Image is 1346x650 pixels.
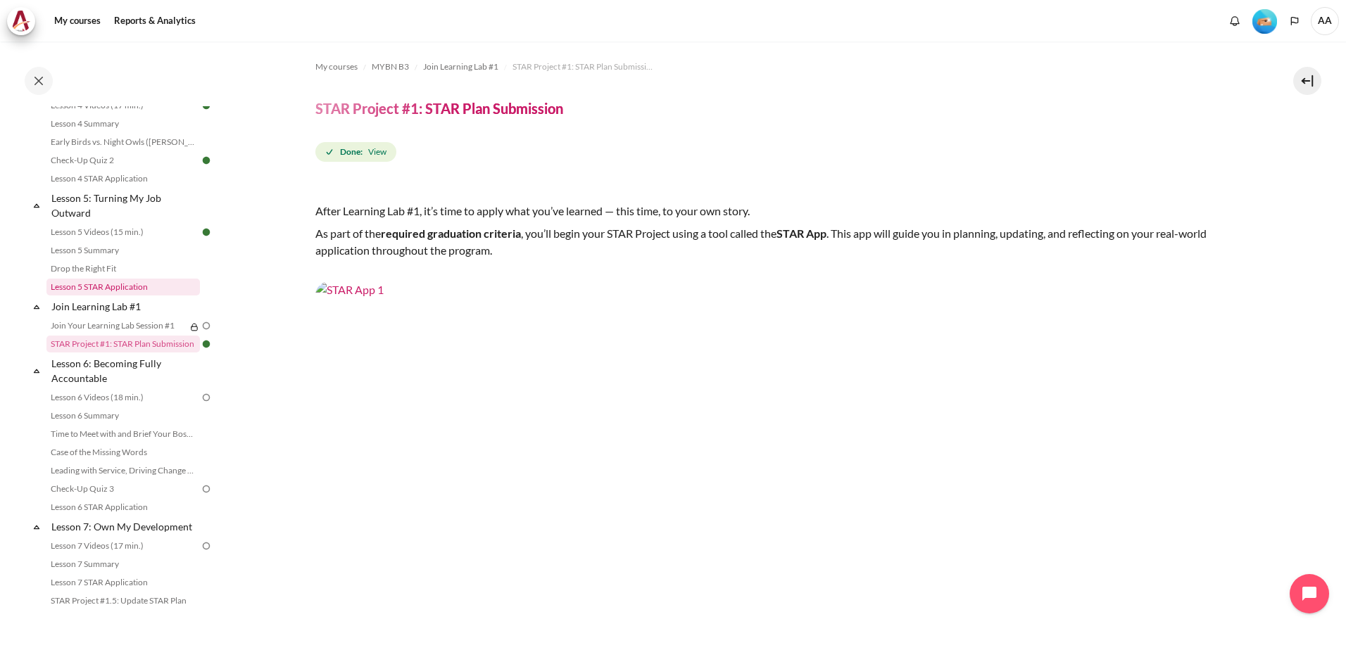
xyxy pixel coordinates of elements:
[776,227,826,240] strong: STAR App
[315,225,1246,259] p: As part of the , you’ll begin your STAR Project using a tool called the . This app will guide you...
[46,260,200,277] a: Drop the Right Fit
[315,139,399,165] div: Completion requirements for STAR Project #1: STAR Plan Submission
[423,58,498,75] a: Join Learning Lab #1
[46,444,200,461] a: Case of the Missing Words
[200,226,213,238] img: Done
[200,483,213,495] img: To do
[340,146,363,158] strong: Done:
[49,517,200,536] a: Lesson 7: Own My Development
[372,58,409,75] a: MYBN B3
[372,60,409,73] span: MYBN B3
[46,279,200,295] a: Lesson 5 STAR Application
[1252,9,1277,34] img: Level #2
[46,574,200,591] a: Lesson 7 STAR Application
[46,317,186,334] a: Join Your Learning Lab Session #1
[315,203,1246,219] p: After Learning Lab #1, it’s time to apply what you’ve learned — this time, to your own story.
[200,319,213,332] img: To do
[368,146,386,158] span: View
[49,297,200,316] a: Join Learning Lab #1
[30,300,44,314] span: Collapse
[512,58,653,75] a: STAR Project #1: STAR Plan Submission
[46,242,200,259] a: Lesson 5 Summary
[46,115,200,132] a: Lesson 4 Summary
[30,364,44,378] span: Collapse
[30,520,44,534] span: Collapse
[46,407,200,424] a: Lesson 6 Summary
[46,426,200,442] a: Time to Meet with and Brief Your Boss #1
[315,99,563,117] h4: STAR Project #1: STAR Plan Submission
[512,60,653,73] span: STAR Project #1: STAR Plan Submission
[11,11,31,32] img: Architeck
[46,462,200,479] a: Leading with Service, Driving Change (Pucknalin's Story)
[381,227,521,240] strong: required graduation criteria
[423,60,498,73] span: Join Learning Lab #1
[46,134,200,151] a: Early Birds vs. Night Owls ([PERSON_NAME]'s Story)
[7,7,42,35] a: Architeck Architeck
[30,198,44,212] span: Collapse
[46,556,200,573] a: Lesson 7 Summary
[1252,8,1277,34] div: Level #2
[46,480,200,497] a: Check-Up Quiz 3
[49,354,200,388] a: Lesson 6: Becoming Fully Accountable
[49,189,200,222] a: Lesson 5: Turning My Job Outward
[315,60,358,73] span: My courses
[200,338,213,350] img: Done
[46,592,200,609] a: STAR Project #1.5: Update STAR Plan
[200,391,213,404] img: To do
[1311,7,1339,35] span: AA
[46,537,200,554] a: Lesson 7 Videos (17 min.)
[315,58,358,75] a: My courses
[315,56,1246,78] nav: Navigation bar
[46,389,200,406] a: Lesson 6 Videos (18 min.)
[46,224,200,241] a: Lesson 5 Videos (15 min.)
[46,152,200,169] a: Check-Up Quiz 2
[1247,8,1283,34] a: Level #2
[1311,7,1339,35] a: User menu
[109,7,201,35] a: Reports & Analytics
[1284,11,1305,32] button: Languages
[200,540,213,552] img: To do
[1224,11,1245,32] div: Show notification window with no new notifications
[49,611,200,630] a: Lesson 8: Outward Alignment
[49,7,106,35] a: My courses
[46,336,200,352] a: STAR Project #1: STAR Plan Submission
[200,154,213,167] img: Done
[46,170,200,187] a: Lesson 4 STAR Application
[46,499,200,516] a: Lesson 6 STAR Application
